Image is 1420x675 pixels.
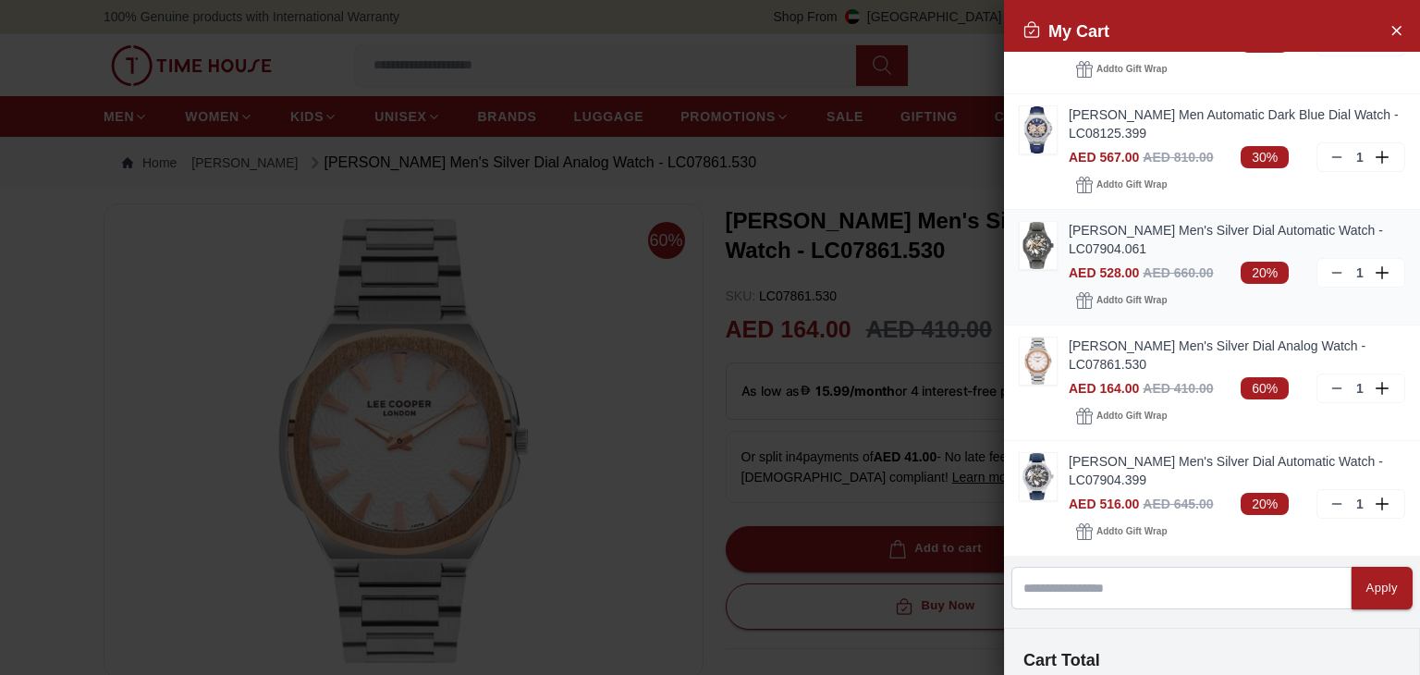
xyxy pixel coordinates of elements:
[1096,407,1167,425] span: Add to Gift Wrap
[1143,150,1213,165] span: AED 810.00
[1020,337,1057,385] img: ...
[1069,172,1174,198] button: Addto Gift Wrap
[1143,265,1213,280] span: AED 660.00
[1366,578,1398,599] div: Apply
[1069,519,1174,545] button: Addto Gift Wrap
[1069,221,1405,258] a: [PERSON_NAME] Men's Silver Dial Automatic Watch - LC07904.061
[1020,453,1057,500] img: ...
[1353,148,1367,166] p: 1
[1241,262,1289,284] span: 20%
[1069,337,1405,374] a: [PERSON_NAME] Men's Silver Dial Analog Watch - LC07861.530
[1096,291,1167,310] span: Add to Gift Wrap
[1353,379,1367,398] p: 1
[1069,56,1174,82] button: Addto Gift Wrap
[1069,105,1405,142] a: [PERSON_NAME] Men Automatic Dark Blue Dial Watch - LC08125.399
[1069,403,1174,429] button: Addto Gift Wrap
[1023,647,1401,673] h4: Cart Total
[1069,288,1174,313] button: Addto Gift Wrap
[1069,497,1139,511] span: AED 516.00
[1069,452,1405,489] a: [PERSON_NAME] Men's Silver Dial Automatic Watch - LC07904.399
[1020,106,1057,153] img: ...
[1241,377,1289,399] span: 60%
[1096,522,1167,541] span: Add to Gift Wrap
[1352,567,1413,609] button: Apply
[1096,60,1167,79] span: Add to Gift Wrap
[1143,497,1213,511] span: AED 645.00
[1069,150,1139,165] span: AED 567.00
[1241,493,1289,515] span: 20%
[1096,176,1167,194] span: Add to Gift Wrap
[1353,495,1367,513] p: 1
[1022,18,1109,44] h2: My Cart
[1143,381,1213,396] span: AED 410.00
[1020,222,1057,269] img: ...
[1069,265,1139,280] span: AED 528.00
[1069,381,1139,396] span: AED 164.00
[1353,264,1367,282] p: 1
[1241,146,1289,168] span: 30%
[1381,15,1411,44] button: Close Account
